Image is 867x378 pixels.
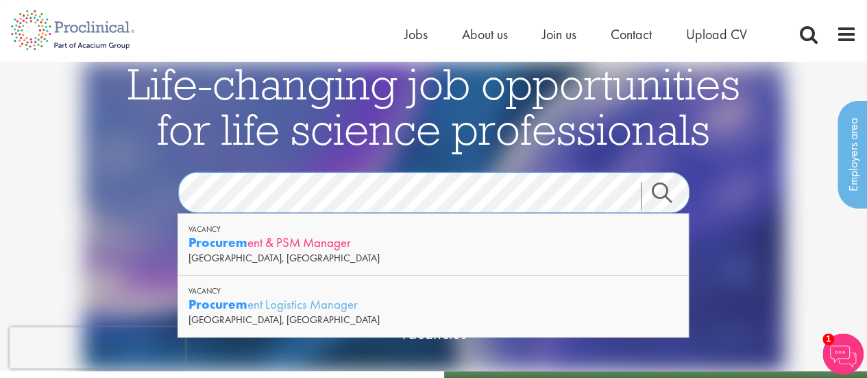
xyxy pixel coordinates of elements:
img: candidate home [82,62,785,371]
a: Contact [611,25,652,43]
span: See latest vacancies [365,303,502,344]
div: [GEOGRAPHIC_DATA], [GEOGRAPHIC_DATA] [188,313,678,327]
a: Job search submit button [641,182,700,210]
span: Life-changing job opportunities for life science professionals [127,56,740,156]
div: [GEOGRAPHIC_DATA], [GEOGRAPHIC_DATA] [188,251,678,265]
div: Vacancy [188,286,678,296]
a: Upload CV [686,25,747,43]
iframe: reCAPTCHA [10,327,185,368]
strong: Procurem [188,234,247,251]
div: ent & PSM Manager [188,234,678,251]
div: ent Logistics Manager [188,296,678,313]
div: Vacancy [188,224,678,234]
a: About us [462,25,508,43]
a: Join us [542,25,576,43]
span: 1 [822,333,834,345]
strong: Procurem [188,296,247,313]
a: Jobs [404,25,428,43]
img: Chatbot [822,333,864,375]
